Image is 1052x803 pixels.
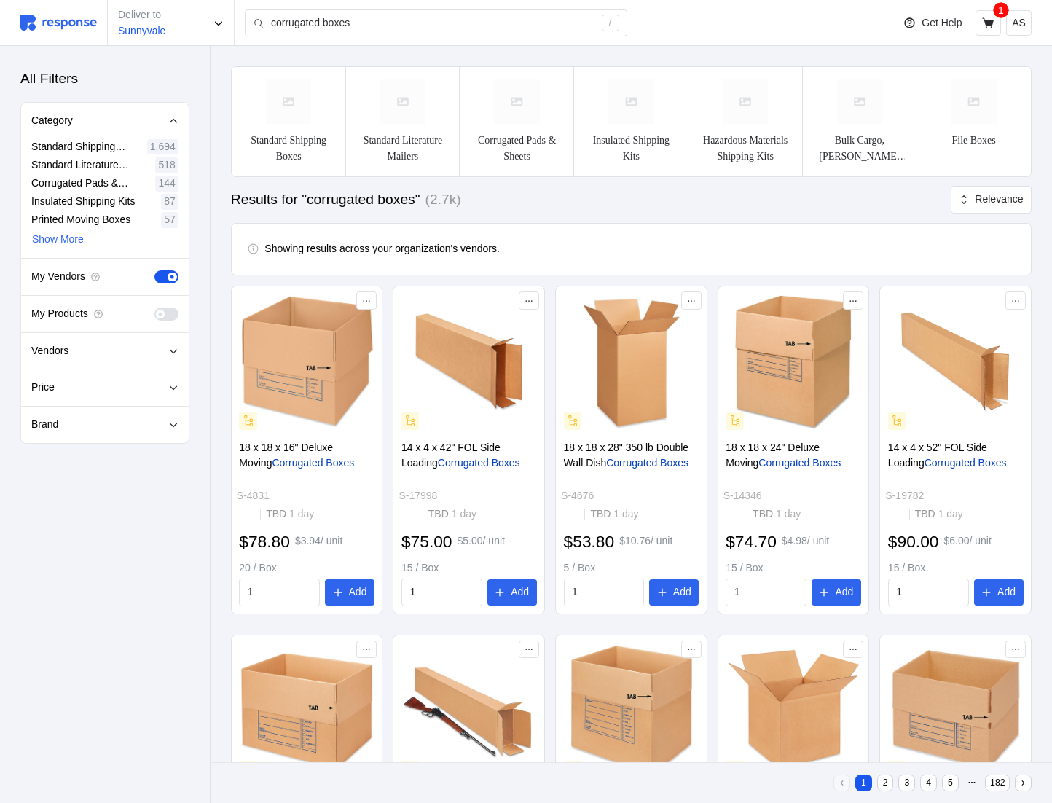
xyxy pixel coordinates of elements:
[619,533,672,549] p: $10.76 / unit
[239,294,374,430] img: S-4831_txt_USEng
[231,190,420,210] h3: Results for "corrugated boxes"
[425,190,461,210] h3: (2.7k)
[401,643,537,779] img: S-12650
[951,133,995,149] p: File Boxes
[31,113,73,129] p: Category
[239,530,290,553] h2: $78.80
[349,584,367,600] p: Add
[888,442,987,469] span: 14 x 4 x 52" FOL Side Loading
[814,133,906,164] p: Bulk Cargo, [PERSON_NAME] Containers & Lids
[248,579,312,606] input: Qty
[380,79,425,124] img: svg%3e
[358,133,449,164] p: Standard Literature Mailers
[20,69,78,89] h3: All Filters
[494,79,539,124] img: svg%3e
[31,139,144,155] p: Standard Shipping Boxes
[31,157,152,173] p: Standard Literature Mailers
[564,530,615,553] h2: $53.80
[31,212,130,228] p: Printed Moving Boxes
[243,133,334,164] p: Standard Shipping Boxes
[118,23,165,39] p: Sunnyvale
[266,79,311,124] img: svg%3e
[925,457,1007,469] mark: Corrugated Boxes
[837,79,882,124] img: svg%3e
[20,15,97,31] img: svg%3e
[726,294,861,430] img: S-14346_txt_USEng
[942,775,959,791] button: 5
[271,10,594,36] input: Search for a product name or SKU
[1012,15,1026,31] p: AS
[428,506,476,522] p: TBD
[935,508,963,520] span: 1 day
[773,508,801,520] span: 1 day
[608,79,653,124] img: svg%3e
[974,579,1024,606] button: Add
[877,775,894,791] button: 2
[896,579,960,606] input: Qty
[118,7,165,23] p: Deliver to
[164,212,176,228] p: 57
[649,579,699,606] button: Add
[31,231,85,248] button: Show More
[401,560,537,576] p: 15 / Box
[888,643,1024,779] img: S-14345_txt_USEng
[812,579,861,606] button: Add
[32,232,84,248] p: Show More
[734,579,798,606] input: Qty
[31,176,152,192] p: Corrugated Pads & Sheets
[855,775,872,791] button: 1
[726,560,861,576] p: 15 / Box
[723,488,762,504] p: S-14346
[511,584,529,600] p: Add
[325,579,374,606] button: Add
[895,9,970,37] button: Get Help
[31,417,58,433] p: Brand
[915,506,963,522] p: TBD
[458,533,505,549] p: $5.00 / unit
[602,15,619,32] div: /
[561,488,594,504] p: S-4676
[239,442,333,469] span: 18 x 18 x 16" Deluxe Moving
[31,306,88,322] p: My Products
[471,133,562,164] p: Corrugated Pads & Sheets
[31,269,85,285] p: My Vendors
[164,194,176,210] p: 87
[266,506,314,522] p: TBD
[951,79,996,124] img: svg%3e
[758,457,841,469] mark: Corrugated Boxes
[239,560,374,576] p: 20 / Box
[997,584,1016,600] p: Add
[726,442,820,469] span: 18 x 18 x 24" Deluxe Moving
[401,442,501,469] span: 14 x 4 x 42" FOL Side Loading
[998,2,1004,18] p: 1
[564,560,699,576] p: 5 / Box
[31,380,55,396] p: Price
[726,530,777,553] h2: $74.70
[835,584,853,600] p: Add
[611,508,638,520] span: 1 day
[726,643,861,779] img: S-4456
[487,579,537,606] button: Add
[922,15,962,31] p: Get Help
[572,579,636,606] input: Qty
[782,533,829,549] p: $4.98 / unit
[951,186,1032,214] button: Relevance
[586,133,677,164] p: Insulated Shipping Kits
[898,775,915,791] button: 3
[158,176,175,192] p: 144
[286,508,314,520] span: 1 day
[888,530,939,553] h2: $90.00
[606,457,688,469] mark: Corrugated Boxes
[237,488,270,504] p: S-4831
[753,506,801,522] p: TBD
[295,533,342,549] p: $3.94 / unit
[449,508,476,520] span: 1 day
[31,343,68,359] p: Vendors
[564,442,689,469] span: 18 x 18 x 28" 350 lb Double Wall Dish
[150,139,176,155] p: 1,694
[401,530,452,553] h2: $75.00
[700,133,791,164] p: Hazardous Materials Shipping Kits
[399,488,437,504] p: S-17998
[885,488,924,504] p: S-19782
[564,643,699,779] img: S-16379_txt_USEng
